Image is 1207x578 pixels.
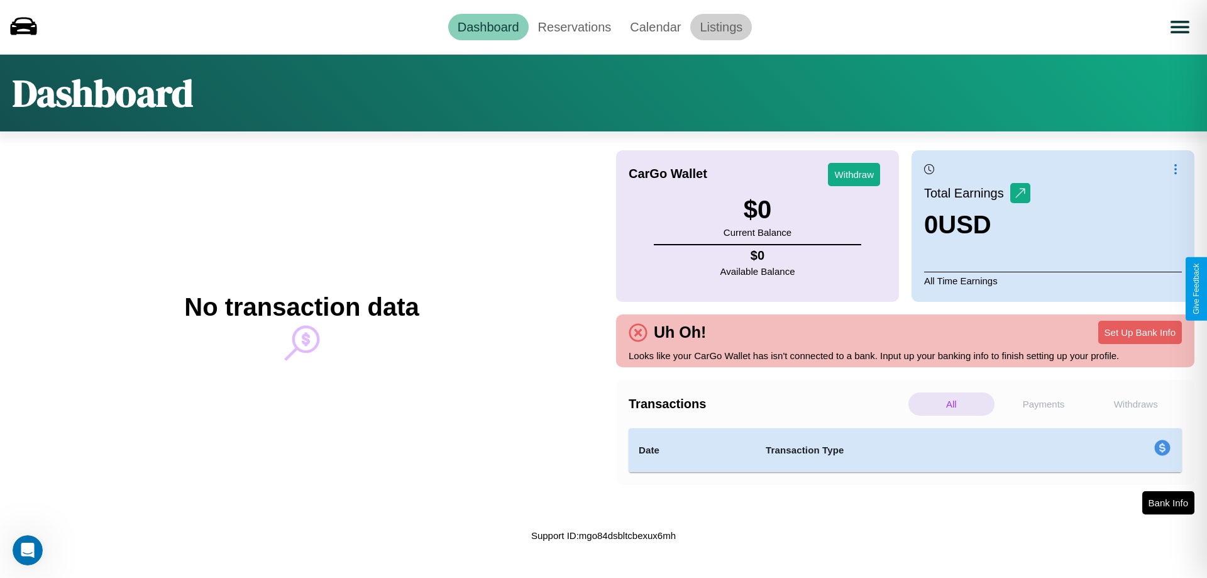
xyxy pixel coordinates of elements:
a: Calendar [620,14,690,40]
p: Looks like your CarGo Wallet has isn't connected to a bank. Input up your banking info to finish ... [629,347,1182,364]
a: Dashboard [448,14,529,40]
p: Total Earnings [924,182,1010,204]
a: Listings [690,14,752,40]
p: Support ID: mgo84dsbltcbexux6mh [531,527,676,544]
h4: Date [639,443,746,458]
p: All Time Earnings [924,272,1182,289]
h4: $ 0 [720,248,795,263]
button: Withdraw [828,163,880,186]
p: Current Balance [724,224,791,241]
h1: Dashboard [13,67,193,119]
h3: $ 0 [724,196,791,224]
p: Withdraws [1093,392,1179,416]
p: All [908,392,995,416]
h2: No transaction data [184,293,419,321]
table: simple table [629,428,1182,472]
p: Payments [1001,392,1087,416]
h4: Transactions [629,397,905,411]
button: Bank Info [1142,491,1194,514]
h4: CarGo Wallet [629,167,707,181]
h4: Uh Oh! [648,323,712,342]
iframe: Intercom live chat [13,535,43,565]
div: Give Feedback [1192,264,1201,314]
p: Available Balance [720,263,795,280]
a: Reservations [529,14,621,40]
h4: Transaction Type [766,443,1051,458]
button: Set Up Bank Info [1098,321,1182,344]
button: Open menu [1162,9,1198,45]
h3: 0 USD [924,211,1030,239]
